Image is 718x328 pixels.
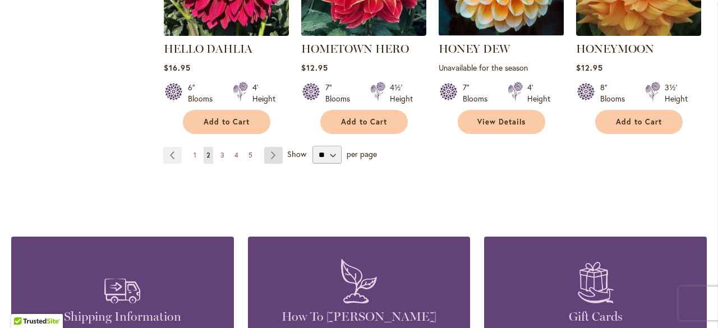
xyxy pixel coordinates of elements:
[439,62,564,73] p: Unavailable for the season
[527,82,550,104] div: 4' Height
[576,42,654,56] a: HONEYMOON
[600,82,632,104] div: 8" Blooms
[301,42,409,56] a: HOMETOWN HERO
[234,151,238,159] span: 4
[164,42,252,56] a: HELLO DAHLIA
[220,151,224,159] span: 3
[191,147,199,164] a: 1
[325,82,357,104] div: 7" Blooms
[576,62,603,73] span: $12.95
[665,82,688,104] div: 3½' Height
[188,82,219,104] div: 6" Blooms
[232,147,241,164] a: 4
[576,27,701,38] a: Honeymoon
[477,117,526,127] span: View Details
[204,117,250,127] span: Add to Cart
[347,149,377,159] span: per page
[463,82,494,104] div: 7" Blooms
[287,149,306,159] span: Show
[616,117,662,127] span: Add to Cart
[28,309,217,325] h4: Shipping Information
[390,82,413,104] div: 4½' Height
[246,147,255,164] a: 5
[194,151,196,159] span: 1
[164,27,289,38] a: Hello Dahlia
[301,27,426,38] a: HOMETOWN HERO
[265,309,454,325] h4: How To [PERSON_NAME]
[252,82,275,104] div: 4' Height
[164,62,191,73] span: $16.95
[595,110,683,134] button: Add to Cart
[218,147,227,164] a: 3
[341,117,387,127] span: Add to Cart
[301,62,328,73] span: $12.95
[439,42,510,56] a: HONEY DEW
[8,288,40,320] iframe: Launch Accessibility Center
[206,151,210,159] span: 2
[501,309,690,325] h4: Gift Cards
[439,27,564,38] a: Honey Dew
[248,151,252,159] span: 5
[320,110,408,134] button: Add to Cart
[183,110,270,134] button: Add to Cart
[458,110,545,134] a: View Details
